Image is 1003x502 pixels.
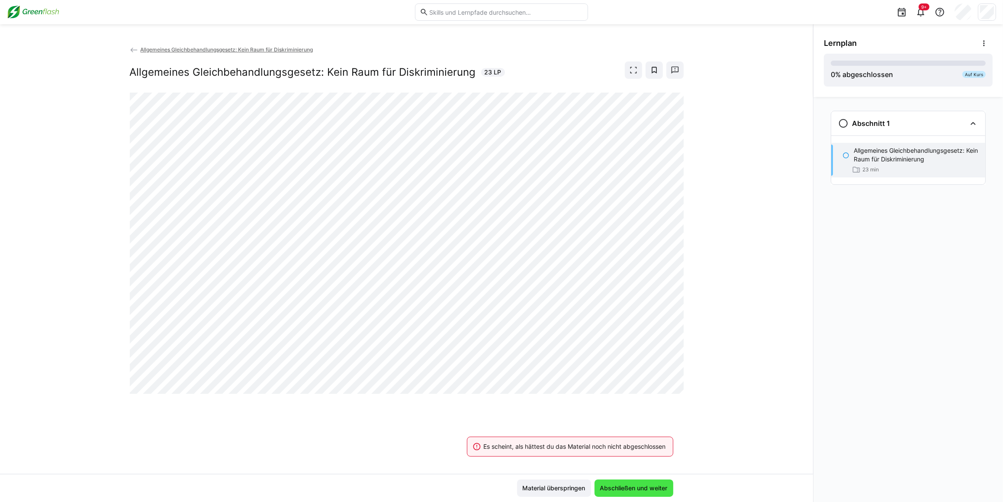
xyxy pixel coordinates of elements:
button: Material überspringen [517,479,591,497]
h3: Abschnitt 1 [852,119,890,128]
span: 0 [831,70,835,79]
div: Auf Kurs [962,71,986,78]
span: Abschließen und weiter [599,484,669,492]
p: Allgemeines Gleichbehandlungsgesetz: Kein Raum für Diskriminierung [854,146,978,164]
div: % abgeschlossen [831,69,893,80]
span: Allgemeines Gleichbehandlungsgesetz: Kein Raum für Diskriminierung [140,46,313,53]
div: Es scheint, als hättest du das Material noch nicht abgeschlossen [484,442,666,451]
span: 23 min [862,166,879,173]
span: Material überspringen [521,484,587,492]
input: Skills und Lernpfade durchsuchen… [428,8,583,16]
span: 23 LP [485,68,501,77]
a: Allgemeines Gleichbehandlungsgesetz: Kein Raum für Diskriminierung [130,46,313,53]
h2: Allgemeines Gleichbehandlungsgesetz: Kein Raum für Diskriminierung [130,66,476,79]
span: 9+ [921,4,927,10]
button: Abschließen und weiter [595,479,673,497]
span: Lernplan [824,39,857,48]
